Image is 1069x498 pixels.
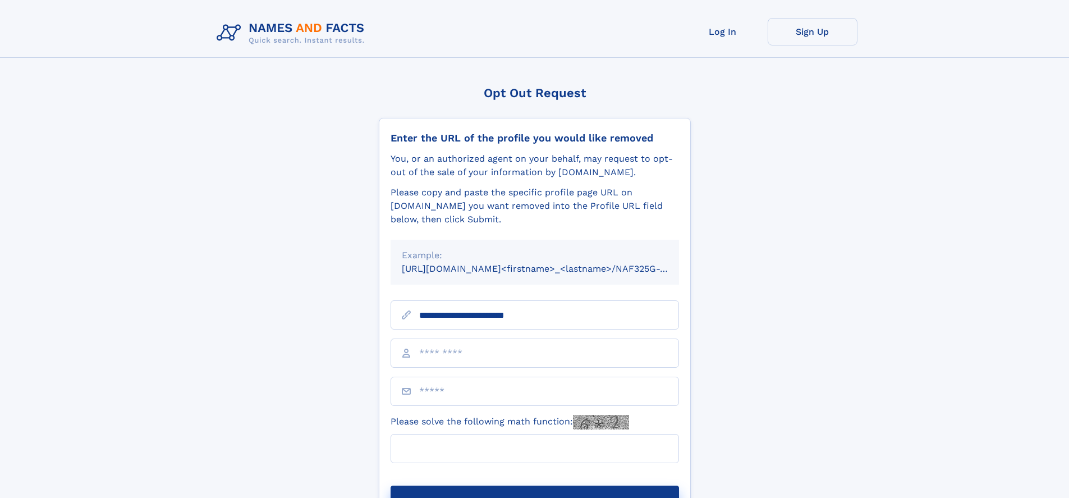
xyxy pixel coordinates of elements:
label: Please solve the following math function: [391,415,629,430]
div: Enter the URL of the profile you would like removed [391,132,679,144]
div: Opt Out Request [379,86,691,100]
div: Example: [402,249,668,262]
img: Logo Names and Facts [212,18,374,48]
div: Please copy and paste the specific profile page URL on [DOMAIN_NAME] you want removed into the Pr... [391,186,679,226]
a: Log In [678,18,768,45]
div: You, or an authorized agent on your behalf, may request to opt-out of the sale of your informatio... [391,152,679,179]
a: Sign Up [768,18,857,45]
small: [URL][DOMAIN_NAME]<firstname>_<lastname>/NAF325G-xxxxxxxx [402,263,700,274]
